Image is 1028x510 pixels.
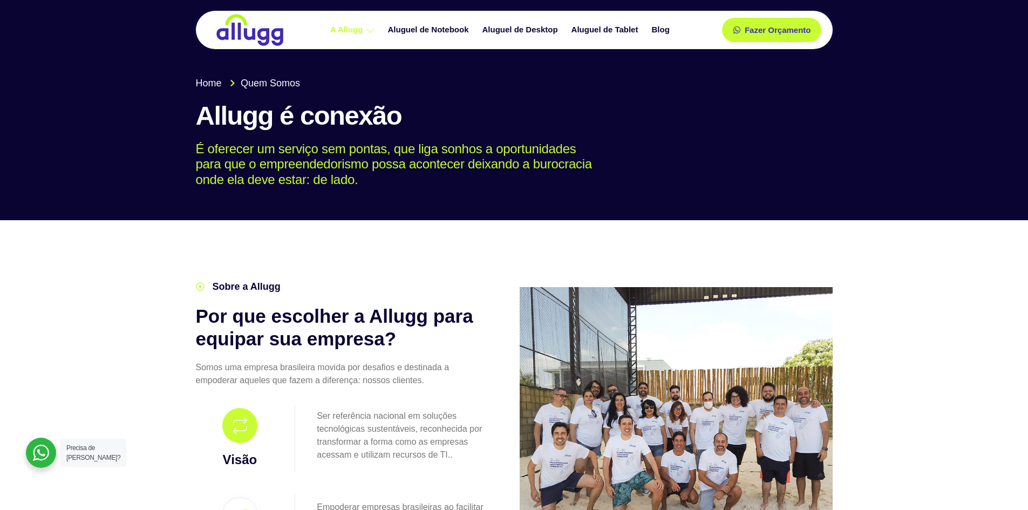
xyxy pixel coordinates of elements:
[317,411,482,459] span: Ser referência nacional em soluções tecnológicas sustentáveis, reconhecida por transformar a form...
[450,450,452,459] span: .
[210,280,281,294] span: Sobre a Allugg
[215,13,285,46] img: locação de TI é Allugg
[646,21,677,39] a: Blog
[196,76,222,91] span: Home
[477,21,566,39] a: Aluguel de Desktop
[199,450,282,470] h3: Visão
[383,21,477,39] a: Aluguel de Notebook
[196,305,487,350] h2: Por que escolher a Allugg para equipar sua empresa?
[238,76,300,91] span: Quem Somos
[722,18,822,42] a: Fazer Orçamento
[196,361,487,387] p: Somos uma empresa brasileira movida por desafios e destinada a empoderar aqueles que fazem a dife...
[66,444,120,461] span: Precisa de [PERSON_NAME]?
[325,21,383,39] a: A Allugg
[745,26,811,34] span: Fazer Orçamento
[566,21,646,39] a: Aluguel de Tablet
[196,101,833,131] h1: Allugg é conexão
[196,141,817,188] p: É oferecer um serviço sem pontas, que liga sonhos a oportunidades para que o empreendedorismo pos...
